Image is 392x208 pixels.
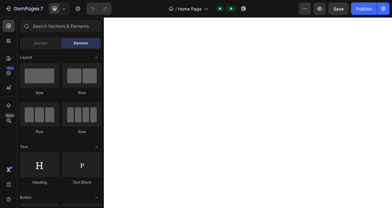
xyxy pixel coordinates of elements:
[63,180,101,185] div: Text Block
[5,113,15,118] div: Beta
[178,6,202,12] span: Home Page
[20,55,32,60] span: Layout
[92,193,101,202] span: Toggle open
[333,6,344,11] span: Save
[63,129,101,135] div: Row
[20,129,59,135] div: Row
[356,6,372,12] div: Publish
[20,20,101,32] input: Search Sections & Elements
[328,2,349,15] button: Save
[351,2,377,15] button: Publish
[74,40,88,46] span: Element
[34,40,47,46] span: Section
[20,144,28,150] span: Text
[92,52,101,62] span: Toggle open
[87,2,112,15] div: Undo/Redo
[104,17,392,208] iframe: Design area
[20,195,31,200] span: Button
[175,6,177,12] span: /
[92,142,101,152] span: Toggle open
[20,90,59,96] div: Row
[40,5,43,12] p: 7
[2,2,46,15] button: 7
[20,180,59,185] div: Heading
[6,66,15,71] div: 450
[63,90,101,96] div: Row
